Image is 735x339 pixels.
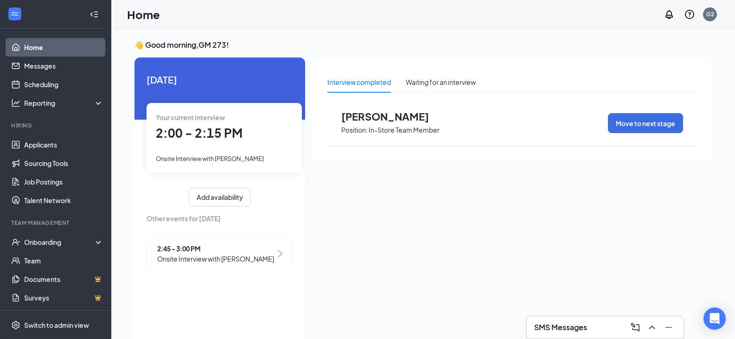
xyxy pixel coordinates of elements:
a: Messages [24,57,103,75]
div: Hiring [11,122,102,129]
svg: Settings [11,320,20,330]
a: Applicants [24,135,103,154]
span: Onsite Interview with [PERSON_NAME] [156,155,264,162]
h3: 👋 Good morning, GM 273 ! [134,40,712,50]
svg: Analysis [11,98,20,108]
a: SurveysCrown [24,288,103,307]
a: Home [24,38,103,57]
div: Waiting for an interview [406,77,476,87]
a: Scheduling [24,75,103,94]
a: Job Postings [24,173,103,191]
svg: UserCheck [11,237,20,247]
span: Other events for [DATE] [147,213,293,224]
p: Position: [341,126,368,134]
span: Onsite Interview with [PERSON_NAME] [157,254,274,264]
button: ChevronUp [645,320,659,335]
h1: Home [127,6,160,22]
div: Onboarding [24,237,96,247]
div: Interview completed [327,77,391,87]
button: Minimize [661,320,676,335]
a: Team [24,251,103,270]
div: G2 [706,10,714,18]
span: 2:00 - 2:15 PM [156,125,243,141]
button: Move to next stage [608,113,683,133]
svg: ChevronUp [646,322,658,333]
span: [PERSON_NAME] [341,110,443,122]
p: In-Store Team Member [369,126,440,134]
span: 2:45 - 3:00 PM [157,243,274,254]
a: Talent Network [24,191,103,210]
a: Sourcing Tools [24,154,103,173]
div: Reporting [24,98,104,108]
button: Add availability [189,188,251,206]
a: DocumentsCrown [24,270,103,288]
button: ComposeMessage [628,320,643,335]
svg: QuestionInfo [684,9,695,20]
svg: Minimize [663,322,674,333]
svg: ComposeMessage [630,322,641,333]
svg: WorkstreamLogo [10,9,19,19]
div: Team Management [11,219,102,227]
h3: SMS Messages [534,322,587,333]
svg: Notifications [664,9,675,20]
svg: Collapse [89,10,99,19]
span: [DATE] [147,72,293,87]
span: Your current interview [156,113,225,122]
div: Switch to admin view [24,320,89,330]
div: Open Intercom Messenger [703,307,726,330]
